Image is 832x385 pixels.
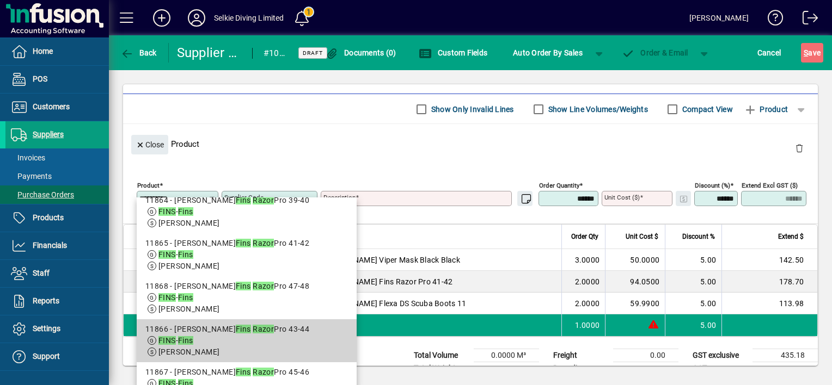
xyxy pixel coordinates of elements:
[416,43,490,63] button: Custom Fields
[120,48,157,57] span: Back
[33,130,64,139] span: Suppliers
[158,219,220,227] span: [PERSON_NAME]
[605,249,665,271] td: 50.0000
[158,250,193,259] span: -
[689,9,749,27] div: [PERSON_NAME]
[317,276,453,287] span: [PERSON_NAME] Fins Razor Pro 41-42
[561,249,605,271] td: 3.0000
[33,241,67,250] span: Financials
[539,182,579,189] mat-label: Order Quantity
[794,2,818,38] a: Logout
[145,324,348,335] div: 11866 - [PERSON_NAME] Pro 43-44
[118,43,160,63] button: Back
[145,367,348,378] div: 11867 - [PERSON_NAME] Pro 45-46
[5,66,109,93] a: POS
[158,336,176,345] em: FINS
[613,362,678,375] td: 0.00
[33,213,64,222] span: Products
[145,195,348,206] div: 11864 - [PERSON_NAME] Pro 39-40
[236,239,251,247] em: Fins
[626,231,658,243] span: Unit Cost $
[5,38,109,65] a: Home
[253,239,274,247] em: Razor
[214,9,284,27] div: Selkie Diving Limited
[778,231,804,243] span: Extend $
[680,104,733,115] label: Compact View
[665,293,721,314] td: 5.00
[158,293,193,302] span: -
[33,102,70,111] span: Customers
[158,336,193,345] span: -
[786,135,812,161] button: Delete
[419,48,487,57] span: Custom Fields
[571,231,598,243] span: Order Qty
[158,207,193,216] span: -
[33,352,60,361] span: Support
[507,43,588,63] button: Auto Order By Sales
[687,362,753,375] td: GST
[253,368,274,376] em: Razor
[548,349,613,362] td: Freight
[179,8,214,28] button: Profile
[33,269,50,277] span: Staff
[236,325,251,333] em: Fins
[158,262,220,270] span: [PERSON_NAME]
[33,324,60,333] span: Settings
[326,48,396,57] span: Documents (0)
[408,349,474,362] td: Total Volume
[760,2,784,38] a: Knowledge Base
[616,43,694,63] button: Order & Email
[5,167,109,185] a: Payments
[429,104,514,115] label: Show Only Invalid Lines
[757,44,781,61] span: Cancel
[145,281,348,292] div: 11868 - [PERSON_NAME] Pro 47-48
[136,136,164,154] span: Close
[323,43,399,63] button: Documents (0)
[695,182,730,189] mat-label: Discount (%)
[178,250,193,259] em: Fins
[303,49,323,57] span: Draft
[109,43,169,63] app-page-header-button: Back
[137,319,357,362] mat-option: 11866 - Mares Fins Razor Pro 43-44
[5,343,109,370] a: Support
[755,43,784,63] button: Cancel
[5,288,109,315] a: Reports
[144,8,179,28] button: Add
[721,271,817,293] td: 178.70
[264,45,285,62] div: #1063
[546,104,648,115] label: Show Line Volumes/Weights
[158,305,220,313] span: [PERSON_NAME]
[158,250,176,259] em: FINS
[687,349,753,362] td: GST exclusive
[5,148,109,167] a: Invoices
[137,190,357,233] mat-option: 11864 - Mares Fins Razor Pro 39-40
[123,124,818,164] div: Product
[178,336,193,345] em: Fins
[224,194,264,201] mat-label: Supplier Code
[604,194,640,201] mat-label: Unit Cost ($)
[158,293,176,302] em: FINS
[474,349,539,362] td: 0.0000 M³
[158,207,176,216] em: FINS
[11,190,74,199] span: Purchase Orders
[804,44,821,61] span: ave
[137,182,160,189] mat-label: Product
[5,260,109,287] a: Staff
[474,362,539,375] td: 0.0000 Kg
[131,135,168,154] button: Close
[11,153,45,162] span: Invoices
[11,172,52,181] span: Payments
[786,143,812,153] app-page-header-button: Delete
[622,48,688,57] span: Order & Email
[613,349,678,362] td: 0.00
[682,231,715,243] span: Discount %
[137,233,357,276] mat-option: 11865 - Mares Fins Razor Pro 41-42
[236,282,251,290] em: Fins
[801,43,823,63] button: Save
[513,44,583,61] span: Auto Order By Sales
[753,349,818,362] td: 435.18
[253,282,274,290] em: Razor
[33,74,47,83] span: POS
[178,207,193,216] em: Fins
[236,368,251,376] em: Fins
